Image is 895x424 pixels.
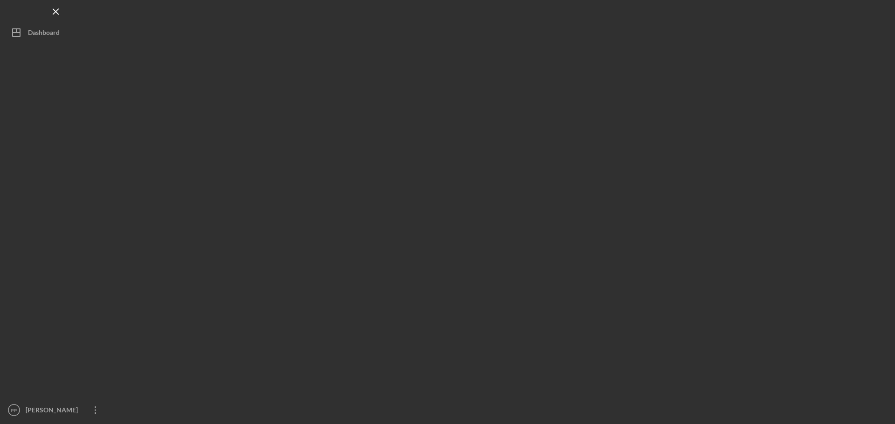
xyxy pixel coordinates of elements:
[5,23,107,42] button: Dashboard
[28,23,60,44] div: Dashboard
[11,408,17,413] text: PP
[5,401,107,419] button: PP[PERSON_NAME]
[23,401,84,422] div: [PERSON_NAME]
